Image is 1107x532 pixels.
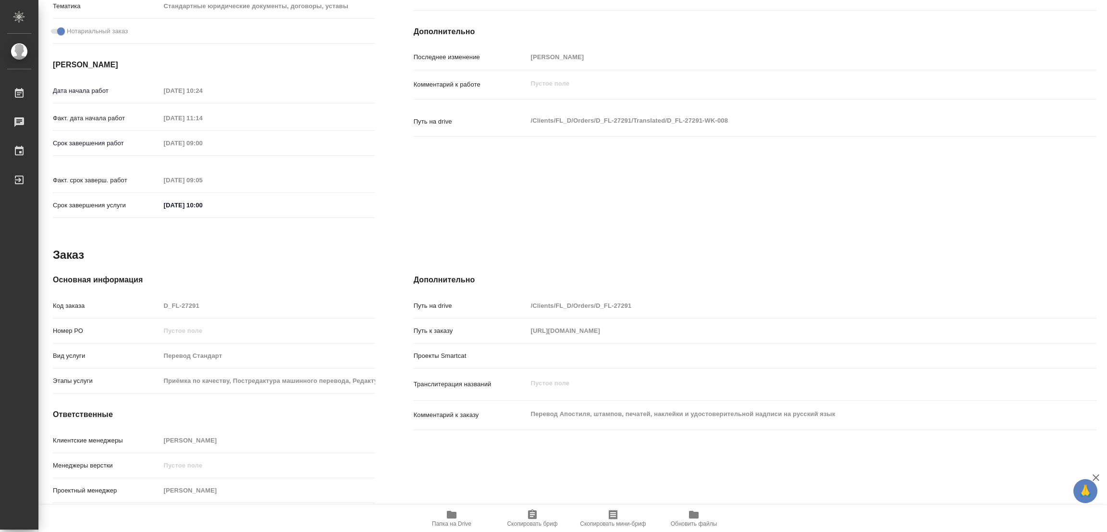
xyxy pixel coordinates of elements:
[160,198,245,212] input: ✎ Введи что-нибудь
[160,299,375,313] input: Пустое поле
[528,406,1040,422] textarea: Перевод Апостиля, штампов, печатей, наклейки и удостоверительной надписи на русский язык
[414,301,528,311] p: Путь на drive
[671,520,717,527] span: Обновить файлы
[580,520,646,527] span: Скопировать мини-бриф
[432,520,471,527] span: Папка на Drive
[160,458,375,472] input: Пустое поле
[160,349,375,363] input: Пустое поле
[414,410,528,420] p: Комментарий к заказу
[53,436,160,445] p: Клиентские менеджеры
[53,1,160,11] p: Тематика
[53,114,160,123] p: Факт. дата начала работ
[160,173,245,187] input: Пустое поле
[160,84,245,98] input: Пустое поле
[528,50,1040,64] input: Пустое поле
[492,505,573,532] button: Скопировать бриф
[53,86,160,96] p: Дата начала работ
[53,351,160,361] p: Вид услуги
[414,117,528,127] p: Путь на drive
[1077,481,1094,501] span: 🙏
[53,201,160,210] p: Срок завершения услуги
[53,376,160,386] p: Этапы услуги
[53,139,160,148] p: Срок завершения работ
[53,176,160,185] p: Факт. срок заверш. работ
[507,520,557,527] span: Скопировать бриф
[414,80,528,89] p: Комментарий к работе
[414,52,528,62] p: Последнее изменение
[67,26,128,36] span: Нотариальный заказ
[414,351,528,361] p: Проекты Smartcat
[160,483,375,497] input: Пустое поле
[53,461,160,470] p: Менеджеры верстки
[160,111,245,125] input: Пустое поле
[53,486,160,495] p: Проектный менеджер
[573,505,653,532] button: Скопировать мини-бриф
[53,247,84,263] h2: Заказ
[414,274,1096,286] h4: Дополнительно
[53,274,375,286] h4: Основная информация
[414,26,1096,38] h4: Дополнительно
[411,505,492,532] button: Папка на Drive
[160,374,375,388] input: Пустое поле
[414,326,528,336] p: Путь к заказу
[160,324,375,338] input: Пустое поле
[53,301,160,311] p: Код заказа
[53,326,160,336] p: Номер РО
[160,433,375,447] input: Пустое поле
[528,113,1040,129] textarea: /Clients/FL_D/Orders/D_FL-27291/Translated/D_FL-27291-WK-008
[653,505,734,532] button: Обновить файлы
[528,324,1040,338] input: Пустое поле
[53,59,375,71] h4: [PERSON_NAME]
[1073,479,1097,503] button: 🙏
[53,409,375,420] h4: Ответственные
[414,380,528,389] p: Транслитерация названий
[160,136,245,150] input: Пустое поле
[528,299,1040,313] input: Пустое поле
